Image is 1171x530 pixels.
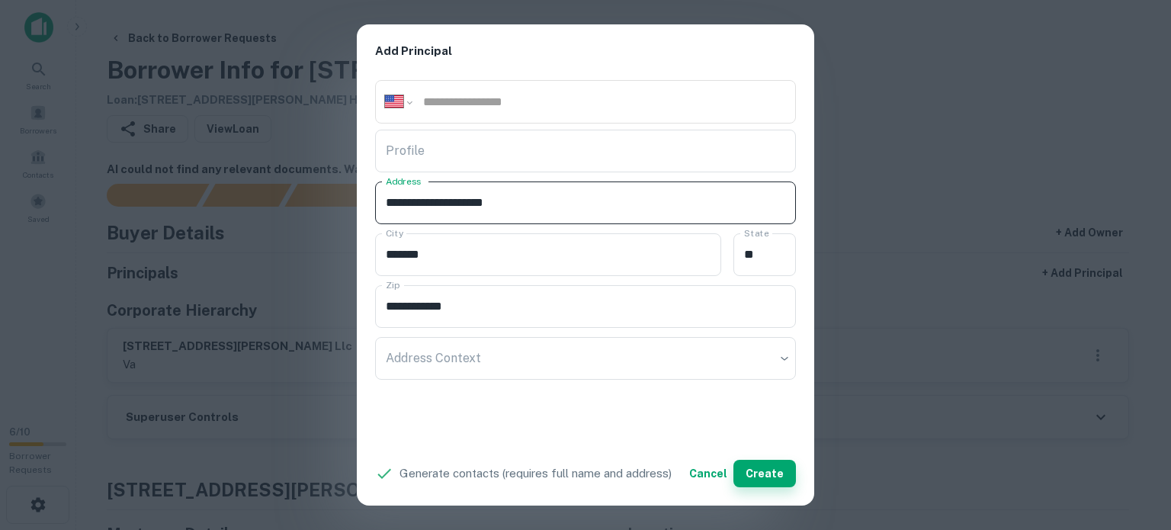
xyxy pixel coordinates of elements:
[744,226,768,239] label: State
[375,337,796,380] div: ​
[386,175,421,188] label: Address
[386,278,399,291] label: Zip
[399,464,672,483] p: Generate contacts (requires full name and address)
[386,226,403,239] label: City
[733,460,796,487] button: Create
[357,24,814,79] h2: Add Principal
[1095,408,1171,481] iframe: Chat Widget
[683,460,733,487] button: Cancel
